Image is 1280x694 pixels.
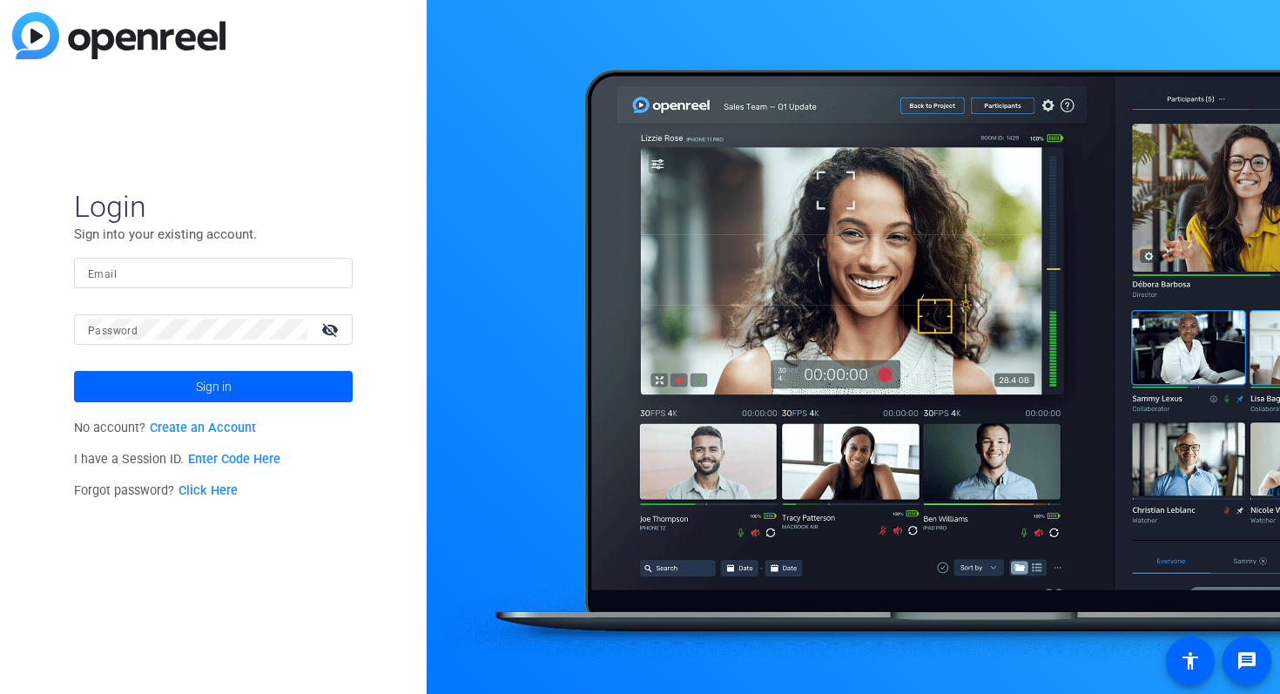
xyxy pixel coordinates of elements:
[74,483,238,498] span: Forgot password?
[74,452,280,467] span: I have a Session ID.
[88,325,138,337] mat-label: Password
[150,421,256,435] a: Create an Account
[74,421,256,435] span: No account?
[74,371,353,402] button: Sign in
[1180,650,1201,671] mat-icon: accessibility
[188,452,280,467] a: Enter Code Here
[88,268,117,280] mat-label: Email
[1236,650,1257,671] mat-icon: message
[196,365,232,408] span: Sign in
[74,225,353,244] p: Sign into your existing account.
[179,483,238,498] a: Click Here
[88,262,339,283] input: Enter Email Address
[12,12,226,59] img: blue-gradient.svg
[74,188,353,225] span: Login
[311,317,353,342] mat-icon: visibility_off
